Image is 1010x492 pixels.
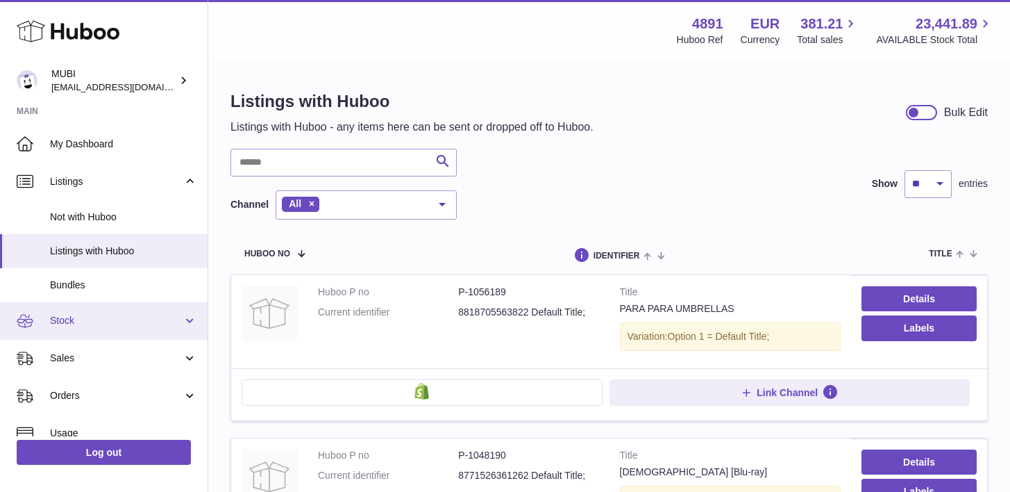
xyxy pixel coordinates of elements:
a: Details [861,286,977,311]
a: 23,441.89 AVAILABLE Stock Total [876,15,993,47]
span: Stock [50,314,183,327]
p: Listings with Huboo - any items here can be sent or dropped off to Huboo. [230,120,594,135]
span: Orders [50,389,183,402]
dd: P-1056189 [458,286,598,299]
span: Usage [50,427,197,440]
span: 381.21 [800,15,843,33]
span: entries [959,177,988,190]
span: identifier [594,252,640,261]
span: AVAILABLE Stock Total [876,33,993,47]
strong: Title [620,286,841,302]
dd: 8818705563822 Default Title; [458,306,598,319]
strong: 4891 [692,15,723,33]
span: Total sales [797,33,859,47]
div: Huboo Ref [677,33,723,47]
span: Listings [50,175,183,188]
span: All [289,198,301,209]
div: Variation: [620,322,841,351]
span: Sales [50,352,183,365]
div: MUBI [51,67,176,94]
a: 381.21 Total sales [797,15,859,47]
dt: Current identifier [318,306,458,319]
label: Channel [230,198,269,211]
a: Log out [17,440,191,465]
div: Bulk Edit [944,105,988,120]
span: title [929,249,952,259]
dt: Huboo P no [318,286,458,299]
div: Currency [741,33,780,47]
span: Option 1 = Default Title; [668,331,770,342]
span: My Dashboard [50,138,197,151]
label: Show [872,177,898,190]
dd: P-1048190 [458,449,598,462]
div: PARA PARA UMBRELLAS [620,302,841,315]
span: Link Channel [757,386,818,399]
span: 23,441.89 [916,15,977,33]
a: Details [861,450,977,475]
strong: Title [620,449,841,466]
button: Link Channel [609,379,970,406]
button: Labels [861,315,977,341]
img: shop@mubi.com [17,70,37,91]
dt: Huboo P no [318,449,458,462]
dd: 8771526361262 Default Title; [458,469,598,482]
span: Bundles [50,279,197,292]
dt: Current identifier [318,469,458,482]
h1: Listings with Huboo [230,90,594,113]
div: [DEMOGRAPHIC_DATA] [Blu-ray] [620,466,841,479]
img: shopify-small.png [414,383,429,400]
span: Huboo no [244,249,290,259]
img: PARA PARA UMBRELLAS [242,286,297,341]
span: Listings with Huboo [50,245,197,258]
strong: EUR [750,15,780,33]
span: [EMAIL_ADDRESS][DOMAIN_NAME] [51,81,204,92]
span: Not with Huboo [50,211,197,224]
